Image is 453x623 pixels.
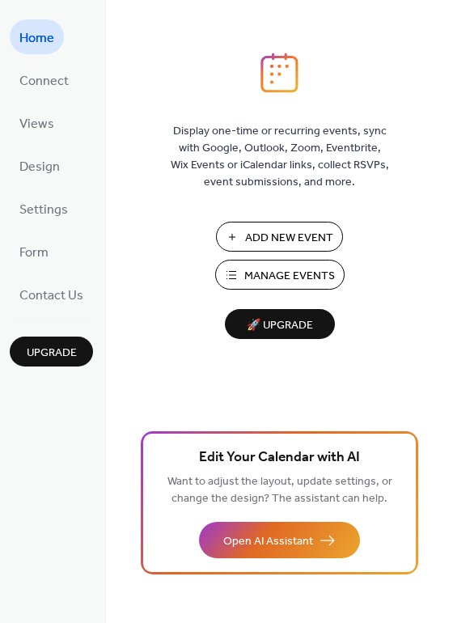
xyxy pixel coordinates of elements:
[199,447,360,469] span: Edit Your Calendar with AI
[19,155,60,180] span: Design
[260,53,298,93] img: logo_icon.svg
[223,533,313,550] span: Open AI Assistant
[19,283,83,308] span: Contact Us
[215,260,345,290] button: Manage Events
[19,69,69,94] span: Connect
[10,191,78,226] a: Settings
[167,471,392,510] span: Want to adjust the layout, update settings, or change the design? The assistant can help.
[235,315,325,337] span: 🚀 Upgrade
[19,240,49,265] span: Form
[10,234,58,269] a: Form
[27,345,77,362] span: Upgrade
[225,309,335,339] button: 🚀 Upgrade
[244,268,335,285] span: Manage Events
[216,222,343,252] button: Add New Event
[19,197,68,222] span: Settings
[199,522,360,558] button: Open AI Assistant
[10,277,93,311] a: Contact Us
[171,123,389,191] span: Display one-time or recurring events, sync with Google, Outlook, Zoom, Eventbrite, Wix Events or ...
[245,230,333,247] span: Add New Event
[10,105,64,140] a: Views
[19,26,54,51] span: Home
[19,112,54,137] span: Views
[10,337,93,367] button: Upgrade
[10,62,78,97] a: Connect
[10,19,64,54] a: Home
[10,148,70,183] a: Design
